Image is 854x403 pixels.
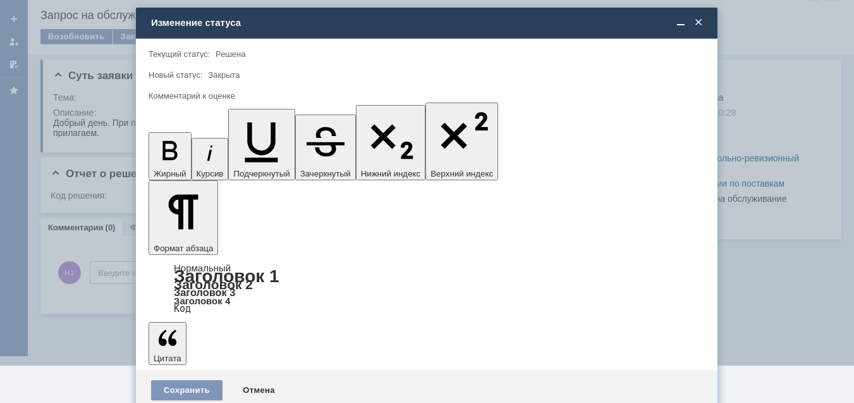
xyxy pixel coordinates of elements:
label: Новый статус: [149,70,203,80]
span: Решена [216,49,245,59]
a: Заголовок 1 [174,266,279,286]
button: Зачеркнутый [295,115,356,180]
button: Нижний индекс [356,105,426,180]
span: Свернуть (Ctrl + M) [674,17,687,28]
button: Жирный [149,132,192,180]
button: Верхний индекс [425,102,498,180]
button: Формат абзаца [149,180,218,255]
div: Изменение статуса [151,17,705,28]
a: Нормальный [174,263,231,273]
button: Цитата [149,322,186,365]
a: Заголовок 4 [174,295,230,306]
span: Зачеркнутый [300,169,351,178]
span: Жирный [154,169,186,178]
a: Заголовок 2 [174,277,253,292]
span: Цитата [154,354,181,363]
span: Курсив [197,169,224,178]
div: Формат абзаца [149,264,705,313]
div: Комментарий к оценке [149,92,702,100]
a: Код [174,303,191,314]
span: Формат абзаца [154,244,213,253]
button: Подчеркнутый [228,109,295,180]
span: Закрыта [208,70,240,80]
span: Верхний индекс [430,169,493,178]
span: Нижний индекс [361,169,421,178]
label: Текущий статус: [149,49,210,59]
button: Курсив [192,138,229,180]
a: Заголовок 3 [174,287,235,298]
span: Закрыть [692,17,705,28]
span: Подчеркнутый [233,169,290,178]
